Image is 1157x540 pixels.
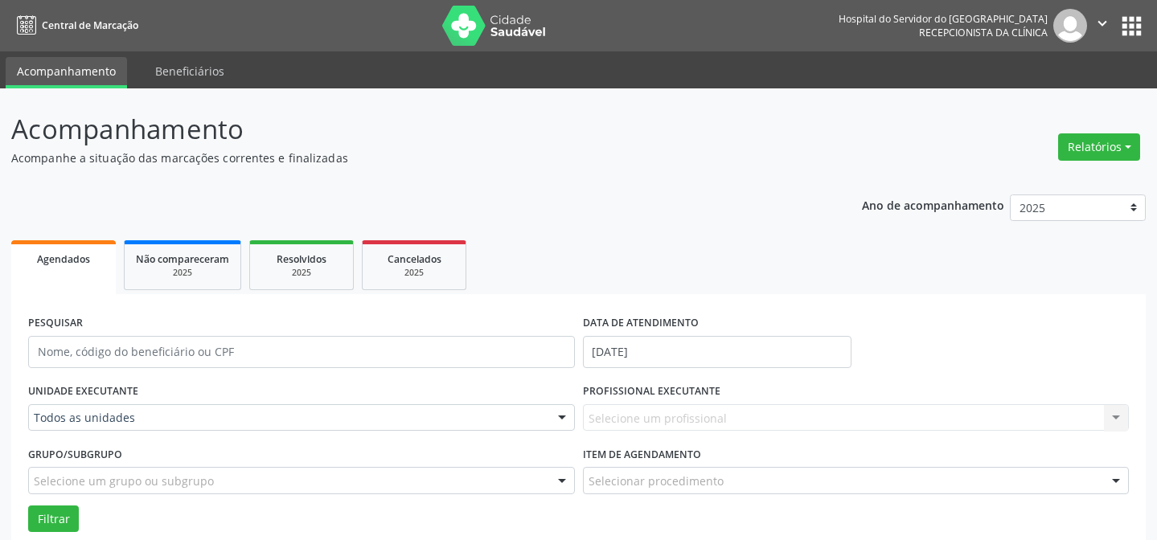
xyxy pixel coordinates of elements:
[11,12,138,39] a: Central de Marcação
[11,109,806,149] p: Acompanhamento
[11,149,806,166] p: Acompanhe a situação das marcações correntes e finalizadas
[34,472,214,489] span: Selecione um grupo ou subgrupo
[34,410,542,426] span: Todos as unidades
[261,267,342,279] div: 2025
[1087,9,1118,43] button: 
[6,57,127,88] a: Acompanhamento
[374,267,454,279] div: 2025
[589,472,724,489] span: Selecionar procedimento
[28,336,575,368] input: Nome, código do beneficiário ou CPF
[583,442,701,467] label: Item de agendamento
[28,505,79,533] button: Filtrar
[42,18,138,32] span: Central de Marcação
[583,336,852,368] input: Selecione um intervalo
[136,267,229,279] div: 2025
[839,12,1048,26] div: Hospital do Servidor do [GEOGRAPHIC_DATA]
[1093,14,1111,32] i: 
[37,252,90,266] span: Agendados
[583,311,699,336] label: DATA DE ATENDIMENTO
[862,194,1004,215] p: Ano de acompanhamento
[1053,9,1087,43] img: img
[583,379,720,404] label: PROFISSIONAL EXECUTANTE
[919,26,1048,39] span: Recepcionista da clínica
[1058,133,1140,161] button: Relatórios
[28,379,138,404] label: UNIDADE EXECUTANTE
[388,252,441,266] span: Cancelados
[28,311,83,336] label: PESQUISAR
[144,57,236,85] a: Beneficiários
[136,252,229,266] span: Não compareceram
[277,252,326,266] span: Resolvidos
[28,442,122,467] label: Grupo/Subgrupo
[1118,12,1146,40] button: apps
